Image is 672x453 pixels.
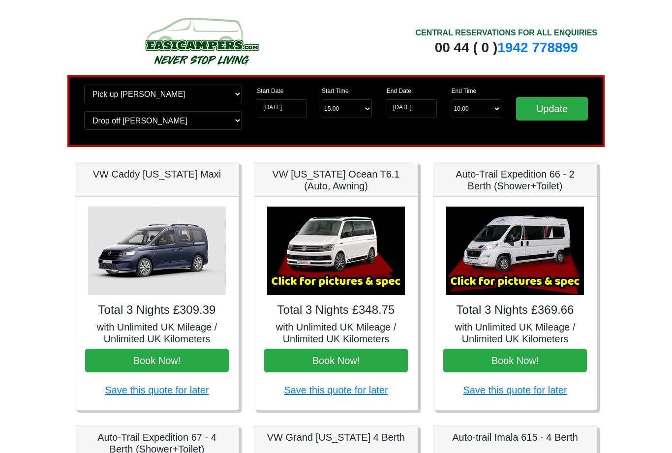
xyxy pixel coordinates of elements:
div: CENTRAL RESERVATIONS FOR ALL ENQUIRIES [415,27,597,39]
h4: Total 3 Nights £369.66 [443,303,587,317]
a: Save this quote for later [105,385,209,395]
h5: with Unlimited UK Mileage / Unlimited UK Kilometers [443,321,587,345]
h4: Total 3 Nights £348.75 [264,303,408,317]
input: Update [516,97,588,121]
h4: Total 3 Nights £309.39 [85,303,229,317]
h5: VW [US_STATE] Ocean T6.1 (Auto, Awning) [264,168,408,192]
button: Book Now! [443,349,587,372]
a: Save this quote for later [284,385,388,395]
label: End Date [387,87,411,95]
label: Start Time [322,87,349,95]
h5: Auto-trail Imala 615 - 4 Berth [443,431,587,443]
input: Start Date [257,99,307,118]
a: Save this quote for later [463,385,567,395]
button: Book Now! [264,349,408,372]
input: Return Date [387,99,437,118]
h5: VW Caddy [US_STATE] Maxi [85,168,229,180]
h5: Auto-Trail Expedition 66 - 2 Berth (Shower+Toilet) [443,168,587,192]
h5: with Unlimited UK Mileage / Unlimited UK Kilometers [264,321,408,345]
label: Start Date [257,87,283,95]
img: Auto-Trail Expedition 66 - 2 Berth (Shower+Toilet) [446,207,584,295]
h5: with Unlimited UK Mileage / Unlimited UK Kilometers [85,321,229,345]
img: VW California Ocean T6.1 (Auto, Awning) [267,207,405,295]
h5: VW Grand [US_STATE] 4 Berth [264,431,408,443]
button: Book Now! [85,349,229,372]
a: 1942 778899 [497,40,578,55]
img: VW Caddy California Maxi [88,207,226,295]
img: campers-checkout-logo.png [108,14,295,68]
div: 00 44 ( 0 ) [415,39,597,57]
label: End Time [452,87,477,95]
